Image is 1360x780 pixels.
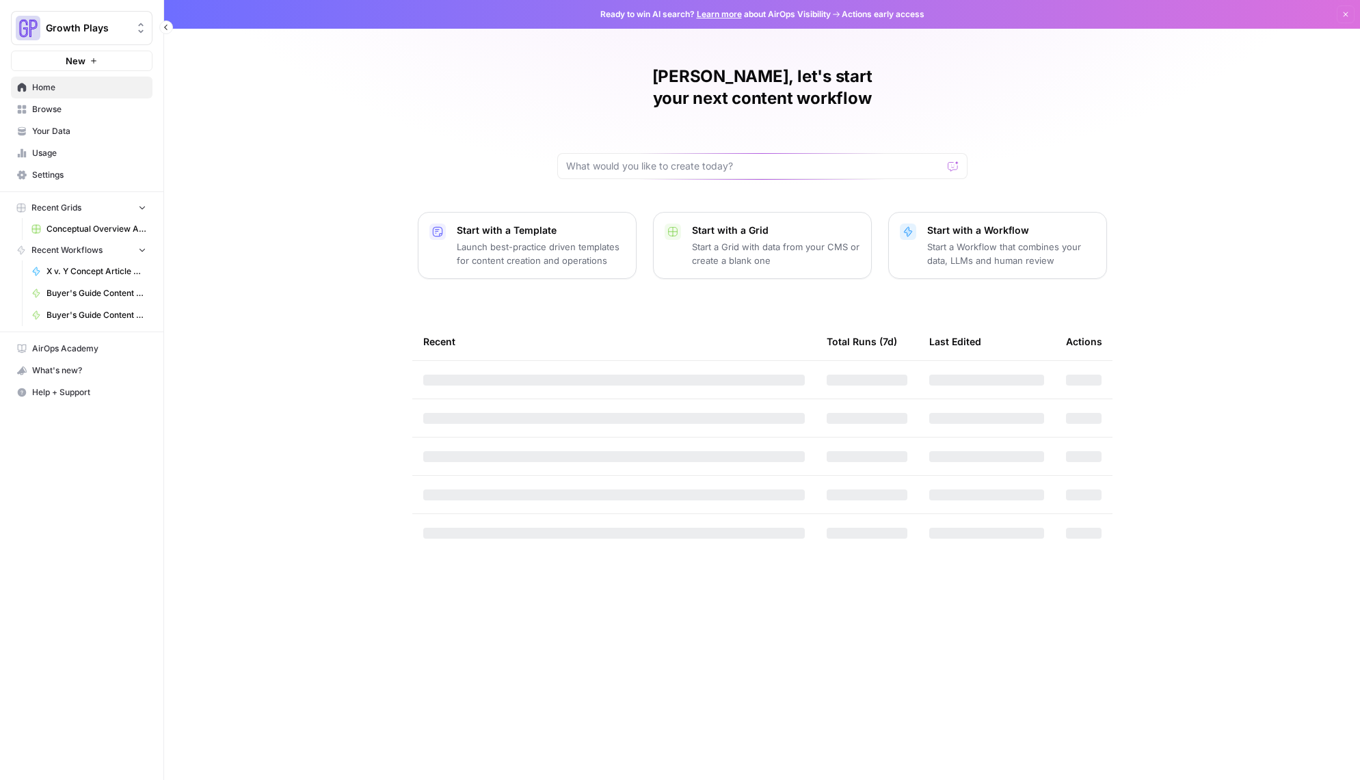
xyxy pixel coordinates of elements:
span: Your Data [32,125,146,137]
div: Recent [423,323,805,360]
a: Learn more [697,9,742,19]
span: Usage [32,147,146,159]
a: Conceptual Overview Article Grid [25,218,152,240]
span: Conceptual Overview Article Grid [46,223,146,235]
span: New [66,54,85,68]
div: Total Runs (7d) [827,323,897,360]
input: What would you like to create today? [566,159,942,173]
a: Buyer's Guide Content Workflow - Gemini/[PERSON_NAME] Version [25,282,152,304]
div: What's new? [12,360,152,381]
span: Actions early access [842,8,924,21]
span: Ready to win AI search? about AirOps Visibility [600,8,831,21]
span: Growth Plays [46,21,129,35]
button: Start with a GridStart a Grid with data from your CMS or create a blank one [653,212,872,279]
span: Recent Workflows [31,244,103,256]
span: X v. Y Concept Article Generator [46,265,146,278]
button: What's new? [11,360,152,381]
p: Start with a Template [457,224,625,237]
a: AirOps Academy [11,338,152,360]
button: Help + Support [11,381,152,403]
span: AirOps Academy [32,342,146,355]
span: Buyer's Guide Content Workflow - Gemini/[PERSON_NAME] Version [46,287,146,299]
div: Actions [1066,323,1102,360]
button: Start with a WorkflowStart a Workflow that combines your data, LLMs and human review [888,212,1107,279]
p: Launch best-practice driven templates for content creation and operations [457,240,625,267]
p: Start with a Workflow [927,224,1095,237]
button: Recent Workflows [11,240,152,260]
img: Growth Plays Logo [16,16,40,40]
button: Recent Grids [11,198,152,218]
a: Usage [11,142,152,164]
span: Settings [32,169,146,181]
button: Workspace: Growth Plays [11,11,152,45]
button: New [11,51,152,71]
span: Buyer's Guide Content Workflow - 1-800 variation [46,309,146,321]
p: Start a Grid with data from your CMS or create a blank one [692,240,860,267]
span: Browse [32,103,146,116]
a: Browse [11,98,152,120]
p: Start with a Grid [692,224,860,237]
a: Settings [11,164,152,186]
p: Start a Workflow that combines your data, LLMs and human review [927,240,1095,267]
span: Recent Grids [31,202,81,214]
a: Home [11,77,152,98]
div: Last Edited [929,323,981,360]
a: Buyer's Guide Content Workflow - 1-800 variation [25,304,152,326]
a: X v. Y Concept Article Generator [25,260,152,282]
span: Help + Support [32,386,146,399]
h1: [PERSON_NAME], let's start your next content workflow [557,66,968,109]
a: Your Data [11,120,152,142]
span: Home [32,81,146,94]
button: Start with a TemplateLaunch best-practice driven templates for content creation and operations [418,212,637,279]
